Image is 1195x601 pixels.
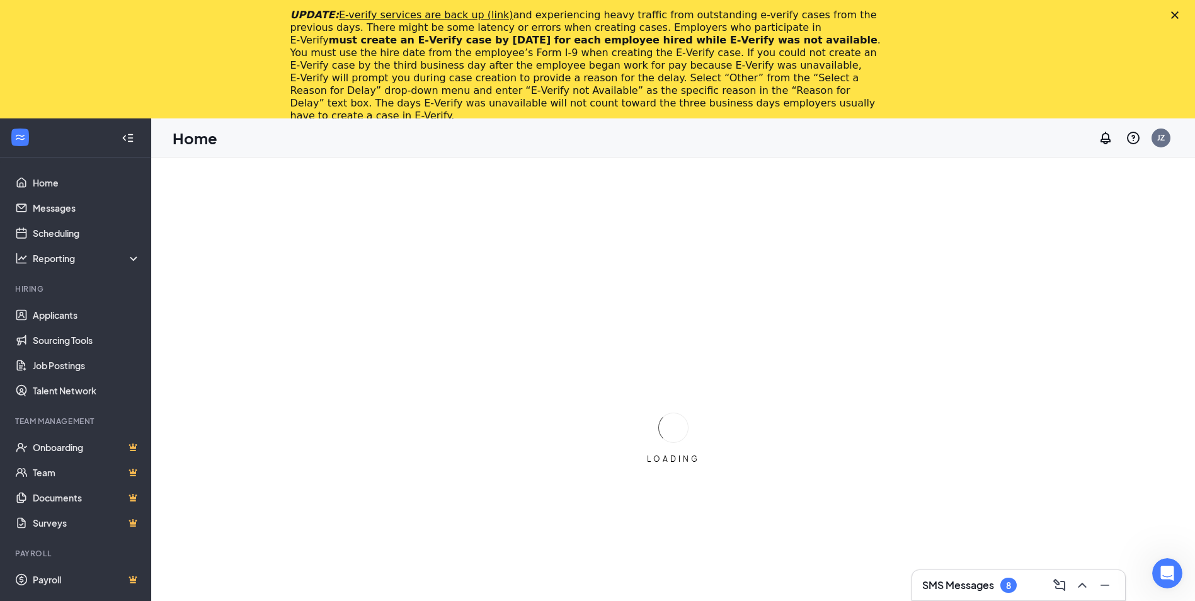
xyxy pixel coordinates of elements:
[33,567,140,592] a: PayrollCrown
[33,460,140,485] a: TeamCrown
[33,510,140,535] a: SurveysCrown
[1049,575,1070,595] button: ComposeMessage
[1097,578,1112,593] svg: Minimize
[33,435,140,460] a: OnboardingCrown
[14,131,26,144] svg: WorkstreamLogo
[33,328,140,353] a: Sourcing Tools
[33,302,140,328] a: Applicants
[1072,575,1092,595] button: ChevronUp
[15,283,138,294] div: Hiring
[290,9,885,122] div: and experiencing heavy traffic from outstanding e-verify cases from the previous days. There migh...
[173,127,217,149] h1: Home
[922,578,994,592] h3: SMS Messages
[15,416,138,426] div: Team Management
[33,170,140,195] a: Home
[122,132,134,144] svg: Collapse
[1157,132,1165,143] div: JZ
[1152,558,1182,588] iframe: Intercom live chat
[1006,580,1011,591] div: 8
[33,353,140,378] a: Job Postings
[33,252,141,265] div: Reporting
[339,9,513,21] a: E-verify services are back up (link)
[1052,578,1067,593] svg: ComposeMessage
[1075,578,1090,593] svg: ChevronUp
[290,9,513,21] i: UPDATE:
[1098,130,1113,146] svg: Notifications
[15,252,28,265] svg: Analysis
[329,34,878,46] b: must create an E‑Verify case by [DATE] for each employee hired while E‑Verify was not available
[33,220,140,246] a: Scheduling
[1171,11,1184,19] div: Close
[33,378,140,403] a: Talent Network
[33,195,140,220] a: Messages
[33,485,140,510] a: DocumentsCrown
[1126,130,1141,146] svg: QuestionInfo
[15,548,138,559] div: Payroll
[1095,575,1115,595] button: Minimize
[642,454,705,464] div: LOADING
